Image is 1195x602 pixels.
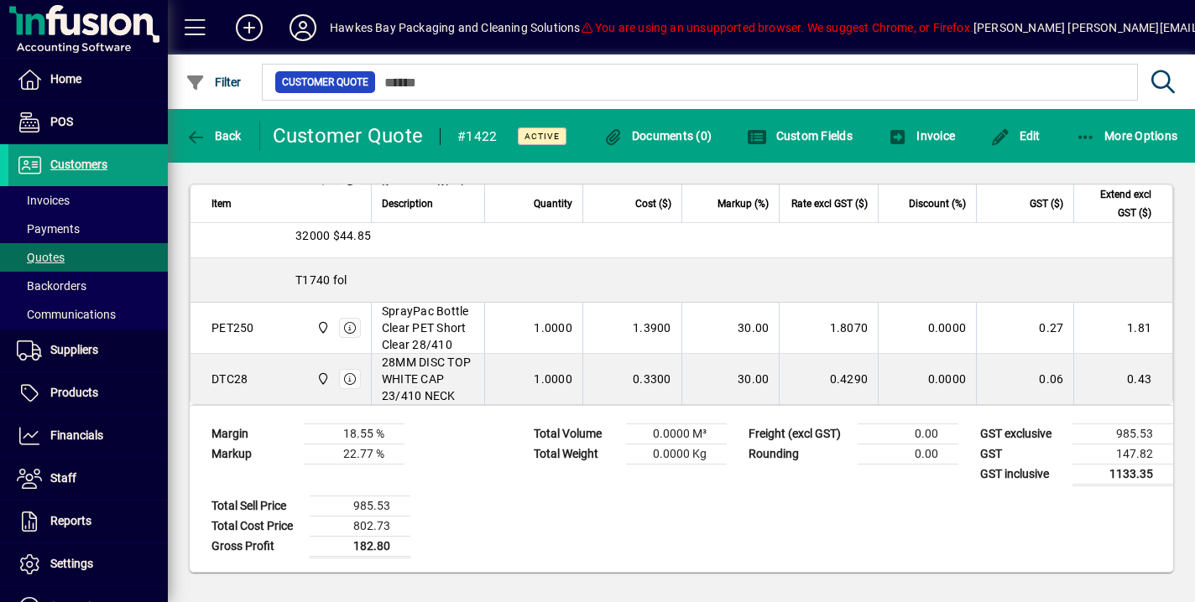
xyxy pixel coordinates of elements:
[878,303,976,354] td: 0.0000
[1076,129,1178,143] span: More Options
[858,444,958,464] td: 0.00
[747,129,853,143] span: Custom Fields
[8,186,168,215] a: Invoices
[50,428,103,442] span: Financials
[524,131,560,142] span: Active
[8,330,168,371] a: Suppliers
[222,13,276,43] button: Add
[330,14,581,41] div: Hawkes Bay Packaging and Cleaning Solutions
[50,72,81,86] span: Home
[190,258,1172,302] div: T1740 fol
[976,354,1073,404] td: 0.06
[681,354,780,404] td: 30.00
[50,386,98,399] span: Products
[8,300,168,329] a: Communications
[17,279,86,293] span: Backorders
[884,121,959,151] button: Invoice
[50,158,107,171] span: Customers
[1030,194,1063,212] span: GST ($)
[273,122,424,149] div: Customer Quote
[8,101,168,143] a: POS
[282,74,368,91] span: Customer Quote
[8,215,168,243] a: Payments
[790,371,868,387] div: 0.4290
[211,319,254,336] div: PET250
[986,121,1045,151] button: Edit
[972,444,1072,464] td: GST
[382,194,433,212] span: Description
[1072,464,1173,485] td: 1133.35
[972,423,1072,444] td: GST exclusive
[1072,121,1182,151] button: More Options
[50,115,73,128] span: POS
[310,496,410,516] td: 985.53
[858,423,958,444] td: 0.00
[8,272,168,300] a: Backorders
[382,303,474,353] span: SprayPac Bottle Clear PET Short Clear 28/410
[8,59,168,101] a: Home
[203,536,310,557] td: Gross Profit
[211,194,232,212] span: Item
[312,319,331,337] span: Central
[185,75,242,89] span: Filter
[603,129,712,143] span: Documents (0)
[50,343,98,356] span: Suppliers
[888,129,955,143] span: Invoice
[312,370,331,388] span: Central
[740,423,858,444] td: Freight (excl GST)
[190,214,1172,257] div: 32000 $44.85
[525,444,626,464] td: Total Weight
[310,536,410,557] td: 182.80
[598,121,716,151] button: Documents (0)
[203,444,304,464] td: Markup
[310,516,410,536] td: 802.73
[1072,444,1173,464] td: 147.82
[635,194,671,212] span: Cost ($)
[790,319,868,336] div: 1.8070
[8,501,168,542] a: Reports
[203,496,310,516] td: Total Sell Price
[50,557,93,570] span: Settings
[185,129,242,143] span: Back
[534,319,572,336] span: 1.0000
[17,308,116,321] span: Communications
[743,121,857,151] button: Custom Fields
[8,543,168,585] a: Settings
[1073,354,1172,404] td: 0.43
[1073,303,1172,354] td: 1.81
[990,129,1041,143] span: Edit
[976,303,1073,354] td: 0.27
[181,121,246,151] button: Back
[8,415,168,457] a: Financials
[626,423,727,444] td: 0.0000 M³
[582,354,681,404] td: 0.3300
[168,121,260,151] app-page-header-button: Back
[525,423,626,444] td: Total Volume
[534,371,572,387] span: 1.0000
[1072,423,1173,444] td: 985.53
[8,458,168,500] a: Staff
[626,444,727,464] td: 0.0000 Kg
[457,123,497,150] div: #1422
[791,194,868,212] span: Rate excl GST ($)
[181,67,246,97] button: Filter
[878,354,976,404] td: 0.0000
[17,222,80,236] span: Payments
[740,444,858,464] td: Rounding
[276,13,330,43] button: Profile
[203,423,304,444] td: Margin
[534,194,572,212] span: Quantity
[50,471,76,485] span: Staff
[909,194,966,212] span: Discount (%)
[304,423,404,444] td: 18.55 %
[582,303,681,354] td: 1.3900
[211,371,248,387] div: DTC28
[1084,184,1151,221] span: Extend excl GST ($)
[8,243,168,272] a: Quotes
[972,464,1072,485] td: GST inclusive
[718,194,769,212] span: Markup (%)
[17,251,65,264] span: Quotes
[581,21,973,34] span: You are using an unsupported browser. We suggest Chrome, or Firefox.
[8,372,168,414] a: Products
[50,514,91,527] span: Reports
